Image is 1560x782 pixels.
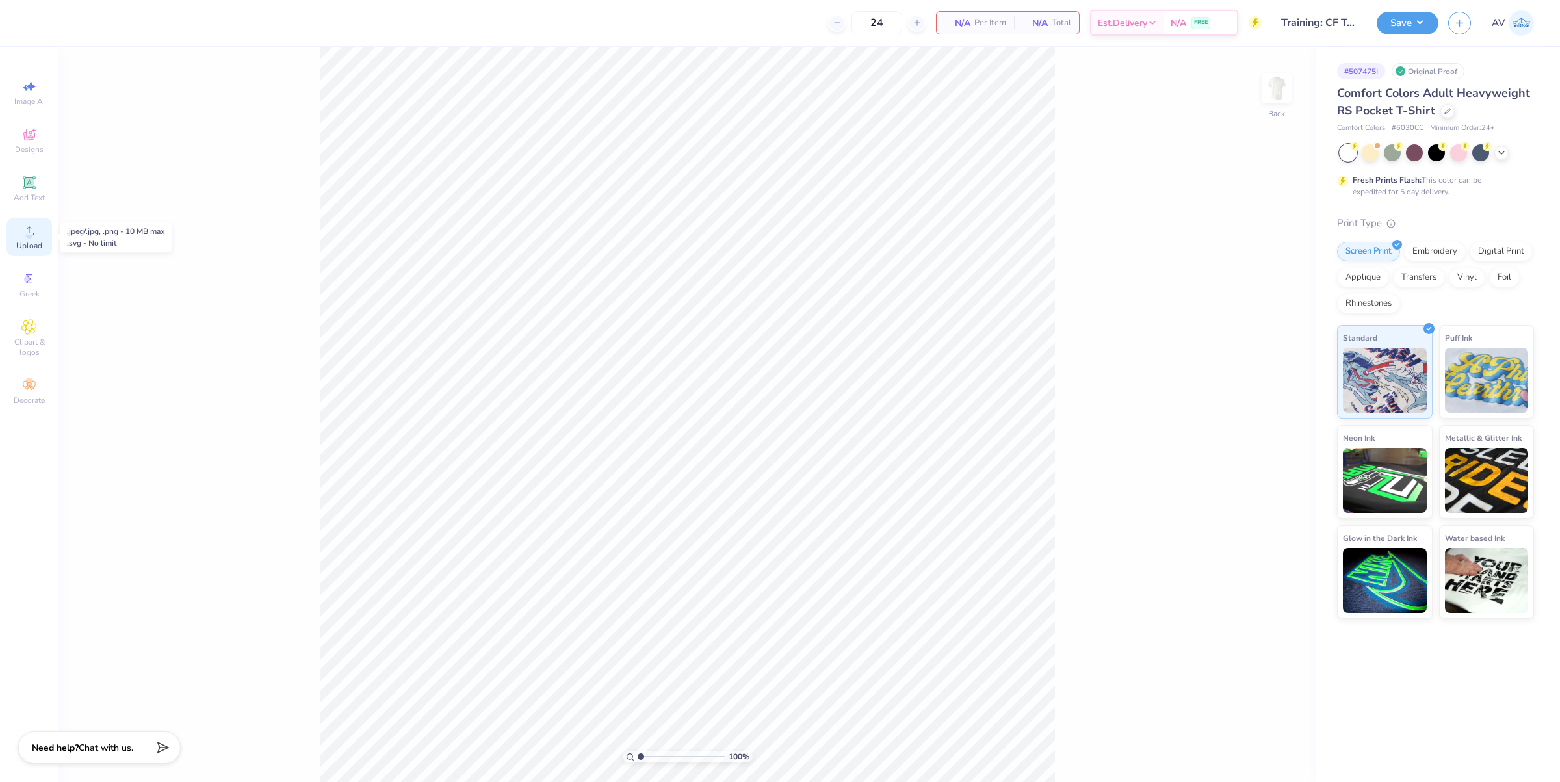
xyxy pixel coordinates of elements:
input: – – [851,11,902,34]
span: Glow in the Dark Ink [1343,531,1417,545]
span: 100 % [729,751,749,762]
div: Embroidery [1404,242,1466,261]
strong: Need help? [32,742,79,754]
div: Rhinestones [1337,294,1400,313]
span: Comfort Colors Adult Heavyweight RS Pocket T-Shirt [1337,85,1530,118]
span: Clipart & logos [6,337,52,358]
div: Original Proof [1392,63,1464,79]
span: Total [1052,16,1071,30]
input: Untitled Design [1271,10,1367,36]
span: Comfort Colors [1337,123,1385,134]
strong: Fresh Prints Flash: [1353,175,1422,185]
div: Applique [1337,268,1389,287]
div: # 507475I [1337,63,1385,79]
div: Transfers [1393,268,1445,287]
div: .jpeg/.jpg, .png - 10 MB max [67,226,164,237]
img: Neon Ink [1343,448,1427,513]
span: Water based Ink [1445,531,1505,545]
span: Metallic & Glitter Ink [1445,431,1522,445]
span: Designs [15,144,44,155]
button: Save [1377,12,1438,34]
div: Foil [1489,268,1520,287]
span: N/A [1022,16,1048,30]
span: # 6030CC [1392,123,1423,134]
img: Water based Ink [1445,548,1529,613]
span: Add Text [14,192,45,203]
div: Print Type [1337,216,1534,231]
div: .svg - No limit [67,237,164,249]
div: Back [1268,108,1285,120]
span: Standard [1343,331,1377,345]
img: Standard [1343,348,1427,413]
span: Chat with us. [79,742,133,754]
span: Image AI [14,96,45,107]
div: Screen Print [1337,242,1400,261]
span: FREE [1194,18,1208,27]
img: Back [1264,75,1290,101]
img: Metallic & Glitter Ink [1445,448,1529,513]
img: Glow in the Dark Ink [1343,548,1427,613]
span: Upload [16,241,42,251]
span: N/A [944,16,970,30]
span: Decorate [14,395,45,406]
span: Minimum Order: 24 + [1430,123,1495,134]
a: AV [1492,10,1534,36]
span: AV [1492,16,1505,31]
div: Vinyl [1449,268,1485,287]
img: Puff Ink [1445,348,1529,413]
span: Per Item [974,16,1006,30]
span: Neon Ink [1343,431,1375,445]
div: Digital Print [1470,242,1533,261]
img: Aargy Velasco [1509,10,1534,36]
span: Greek [19,289,40,299]
span: Puff Ink [1445,331,1472,345]
span: Est. Delivery [1098,16,1147,30]
span: N/A [1171,16,1186,30]
div: This color can be expedited for 5 day delivery. [1353,174,1513,198]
